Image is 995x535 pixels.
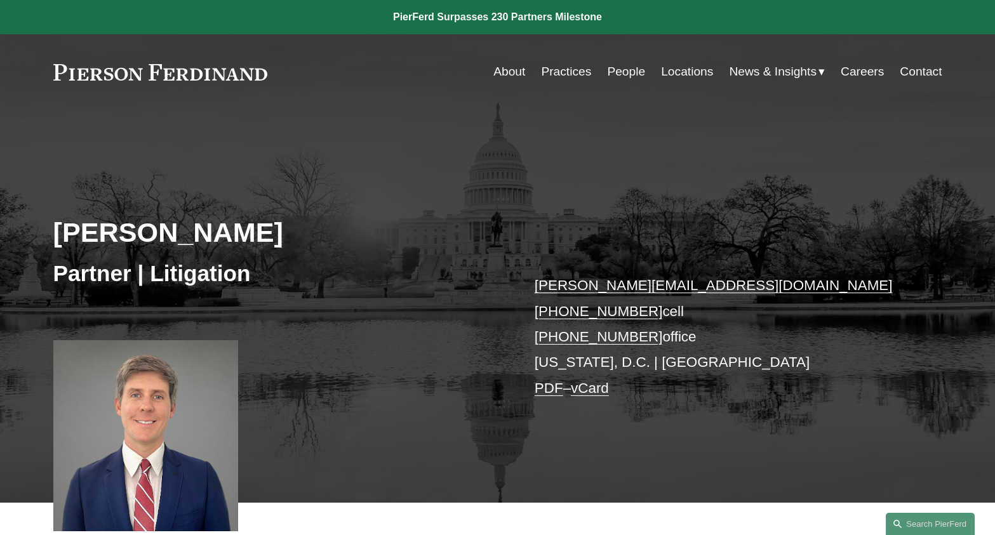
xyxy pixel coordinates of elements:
a: PDF [535,380,563,396]
h3: Partner | Litigation [53,260,498,287]
a: Locations [661,60,713,84]
a: About [493,60,525,84]
a: People [607,60,645,84]
a: [PERSON_NAME][EMAIL_ADDRESS][DOMAIN_NAME] [535,277,893,293]
a: Contact [900,60,942,84]
p: cell office [US_STATE], D.C. | [GEOGRAPHIC_DATA] – [535,273,905,401]
span: News & Insights [729,61,817,83]
a: [PHONE_NUMBER] [535,303,663,319]
a: Practices [541,60,591,84]
a: vCard [571,380,609,396]
a: Careers [841,60,884,84]
a: folder dropdown [729,60,825,84]
h2: [PERSON_NAME] [53,216,498,249]
a: Search this site [886,513,975,535]
a: [PHONE_NUMBER] [535,329,663,345]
